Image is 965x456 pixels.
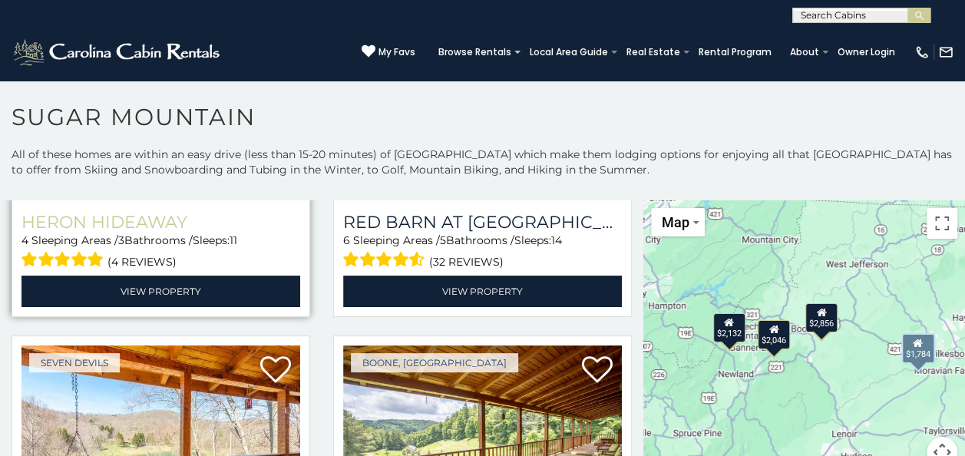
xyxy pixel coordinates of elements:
[830,41,903,63] a: Owner Login
[378,45,415,59] span: My Favs
[343,276,622,307] a: View Property
[691,41,779,63] a: Rental Program
[343,212,622,233] h3: Red Barn at Tiffanys Estate
[21,276,300,307] a: View Property
[107,252,177,272] span: (4 reviews)
[21,233,300,272] div: Sleeping Areas / Bathrooms / Sleeps:
[431,41,519,63] a: Browse Rentals
[619,41,688,63] a: Real Estate
[927,208,957,239] button: Toggle fullscreen view
[805,303,837,332] div: $2,856
[260,355,291,387] a: Add to favorites
[343,233,622,272] div: Sleeping Areas / Bathrooms / Sleeps:
[938,45,953,60] img: mail-regular-white.png
[351,353,518,372] a: Boone, [GEOGRAPHIC_DATA]
[914,45,930,60] img: phone-regular-white.png
[522,41,616,63] a: Local Area Guide
[582,355,613,387] a: Add to favorites
[230,233,237,247] span: 11
[757,320,789,349] div: $2,046
[29,353,120,372] a: Seven Devils
[440,233,446,247] span: 5
[343,233,350,247] span: 6
[21,233,28,247] span: 4
[429,252,504,272] span: (32 reviews)
[651,208,705,236] button: Change map style
[362,45,415,60] a: My Favs
[551,233,562,247] span: 14
[21,212,300,233] a: Heron Hideaway
[782,41,827,63] a: About
[343,212,622,233] a: Red Barn at [GEOGRAPHIC_DATA]
[712,313,745,342] div: $2,132
[662,214,689,230] span: Map
[118,233,124,247] span: 3
[901,333,934,364] div: $1,784
[12,37,224,68] img: White-1-2.png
